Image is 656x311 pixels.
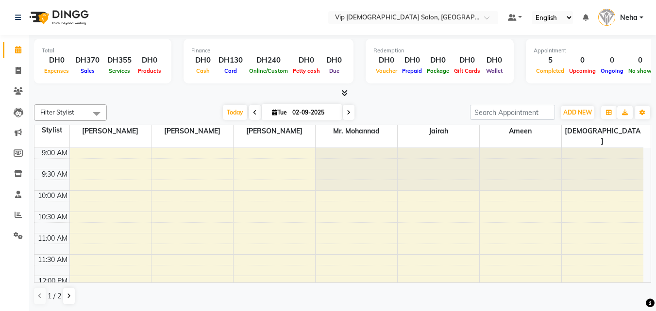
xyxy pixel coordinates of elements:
[290,55,322,66] div: DH0
[135,55,164,66] div: DH0
[373,55,400,66] div: DH0
[78,67,97,74] span: Sales
[103,55,135,66] div: DH355
[626,55,654,66] div: 0
[373,67,400,74] span: Voucher
[42,55,71,66] div: DH0
[71,55,103,66] div: DH370
[42,47,164,55] div: Total
[36,255,69,265] div: 11:30 AM
[106,67,133,74] span: Services
[400,67,424,74] span: Prepaid
[322,55,346,66] div: DH0
[567,67,598,74] span: Upcoming
[598,67,626,74] span: Ongoing
[289,105,338,120] input: 2025-09-02
[424,67,452,74] span: Package
[484,67,505,74] span: Wallet
[534,67,567,74] span: Completed
[234,125,315,137] span: [PERSON_NAME]
[40,148,69,158] div: 9:00 AM
[25,4,91,31] img: logo
[398,125,479,137] span: Jairah
[534,47,654,55] div: Appointment
[34,125,69,135] div: Stylist
[452,55,483,66] div: DH0
[36,212,69,222] div: 10:30 AM
[194,67,212,74] span: Cash
[135,67,164,74] span: Products
[316,125,397,137] span: Mr. Mohannad
[191,47,346,55] div: Finance
[191,55,215,66] div: DH0
[40,169,69,180] div: 9:30 AM
[36,191,69,201] div: 10:00 AM
[561,106,594,119] button: ADD NEW
[222,67,239,74] span: Card
[247,67,290,74] span: Online/Custom
[563,109,592,116] span: ADD NEW
[424,55,452,66] div: DH0
[567,55,598,66] div: 0
[247,55,290,66] div: DH240
[562,125,643,147] span: [DEMOGRAPHIC_DATA]
[215,55,247,66] div: DH130
[290,67,322,74] span: Petty cash
[36,233,69,244] div: 11:00 AM
[483,55,506,66] div: DH0
[626,67,654,74] span: No show
[269,109,289,116] span: Tue
[534,55,567,66] div: 5
[452,67,483,74] span: Gift Cards
[151,125,233,137] span: [PERSON_NAME]
[598,9,615,26] img: Neha
[42,67,71,74] span: Expenses
[620,13,638,23] span: Neha
[598,55,626,66] div: 0
[223,105,247,120] span: Today
[327,67,342,74] span: Due
[40,108,74,116] span: Filter Stylist
[36,276,69,286] div: 12:00 PM
[400,55,424,66] div: DH0
[470,105,555,120] input: Search Appointment
[70,125,151,137] span: [PERSON_NAME]
[480,125,561,137] span: Ameen
[48,291,61,301] span: 1 / 2
[373,47,506,55] div: Redemption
